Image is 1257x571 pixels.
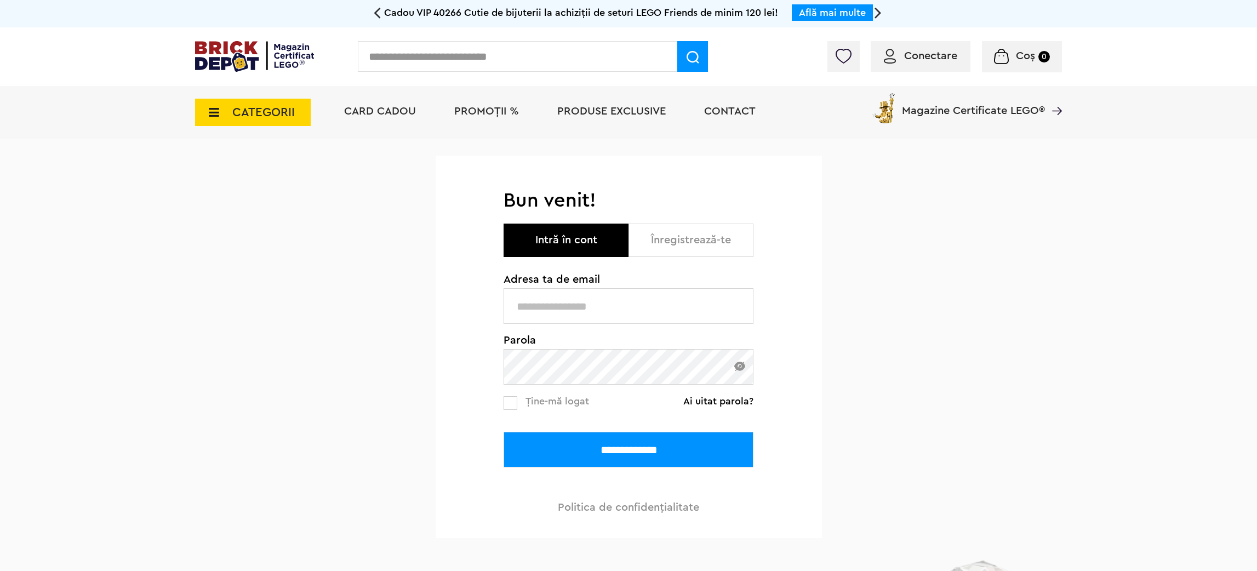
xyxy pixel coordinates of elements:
[799,8,866,18] a: Află mai multe
[504,274,753,285] span: Adresa ta de email
[504,189,753,213] h1: Bun venit!
[232,106,295,118] span: CATEGORII
[525,396,589,406] span: Ține-mă logat
[504,335,753,346] span: Parola
[344,106,416,117] a: Card Cadou
[628,224,753,257] button: Înregistrează-te
[1045,91,1062,102] a: Magazine Certificate LEGO®
[902,91,1045,116] span: Magazine Certificate LEGO®
[558,502,699,513] a: Politica de confidenţialitate
[454,106,519,117] a: PROMOȚII %
[683,396,753,407] a: Ai uitat parola?
[1038,51,1050,62] small: 0
[384,8,778,18] span: Cadou VIP 40266 Cutie de bijuterii la achiziții de seturi LEGO Friends de minim 120 lei!
[1016,50,1035,61] span: Coș
[704,106,756,117] a: Contact
[557,106,666,117] a: Produse exclusive
[904,50,957,61] span: Conectare
[884,50,957,61] a: Conectare
[504,224,628,257] button: Intră în cont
